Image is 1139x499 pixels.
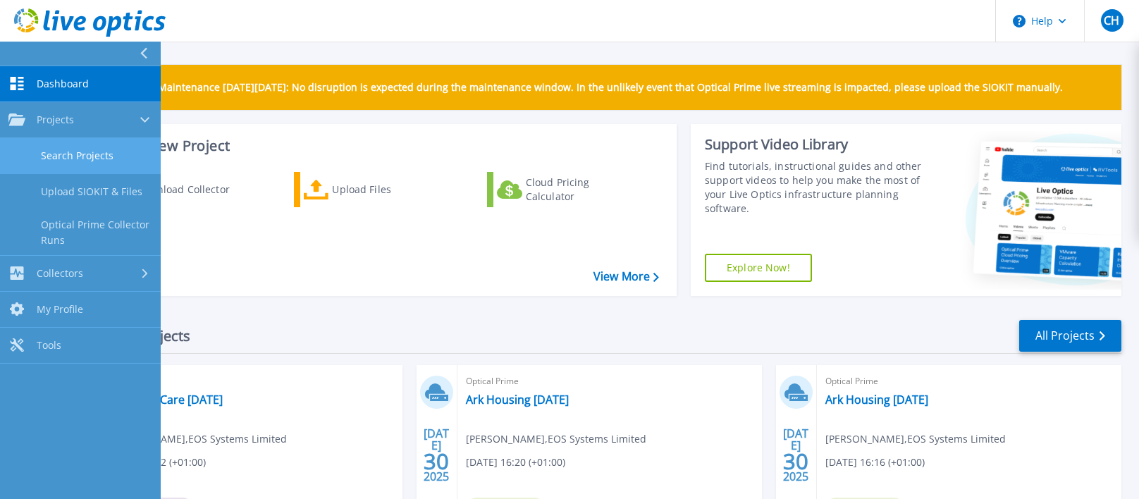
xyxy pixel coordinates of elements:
span: CH [1104,15,1119,26]
span: [PERSON_NAME] , EOS Systems Limited [825,431,1006,447]
span: 30 [783,455,808,467]
span: [PERSON_NAME] , EOS Systems Limited [106,431,287,447]
p: Scheduled Maintenance [DATE][DATE]: No disruption is expected during the maintenance window. In t... [105,82,1063,93]
div: Download Collector [136,175,249,204]
span: [DATE] 16:16 (+01:00) [825,455,925,470]
a: View More [593,270,659,283]
span: Tools [37,339,61,352]
a: Explore Now! [705,254,812,282]
span: Optical Prime [466,374,753,389]
span: [DATE] 16:20 (+01:00) [466,455,565,470]
h3: Start a New Project [100,138,658,154]
span: My Profile [37,303,83,316]
div: Support Video Library [705,135,922,154]
span: Dashboard [37,78,89,90]
span: 30 [424,455,449,467]
span: Optical Prime [106,374,394,389]
a: All Projects [1019,320,1121,352]
a: Domestic Care [DATE] [106,393,223,407]
div: Find tutorials, instructional guides and other support videos to help you make the most of your L... [705,159,922,216]
a: Ark Housing [DATE] [825,393,928,407]
span: [PERSON_NAME] , EOS Systems Limited [466,431,646,447]
span: Projects [37,113,74,126]
a: Ark Housing [DATE] [466,393,569,407]
div: Cloud Pricing Calculator [526,175,639,204]
a: Upload Files [294,172,451,207]
span: Collectors [37,267,83,280]
div: Upload Files [332,175,445,204]
span: Optical Prime [825,374,1113,389]
div: [DATE] 2025 [782,429,809,481]
div: [DATE] 2025 [423,429,450,481]
a: Download Collector [100,172,257,207]
a: Cloud Pricing Calculator [487,172,644,207]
